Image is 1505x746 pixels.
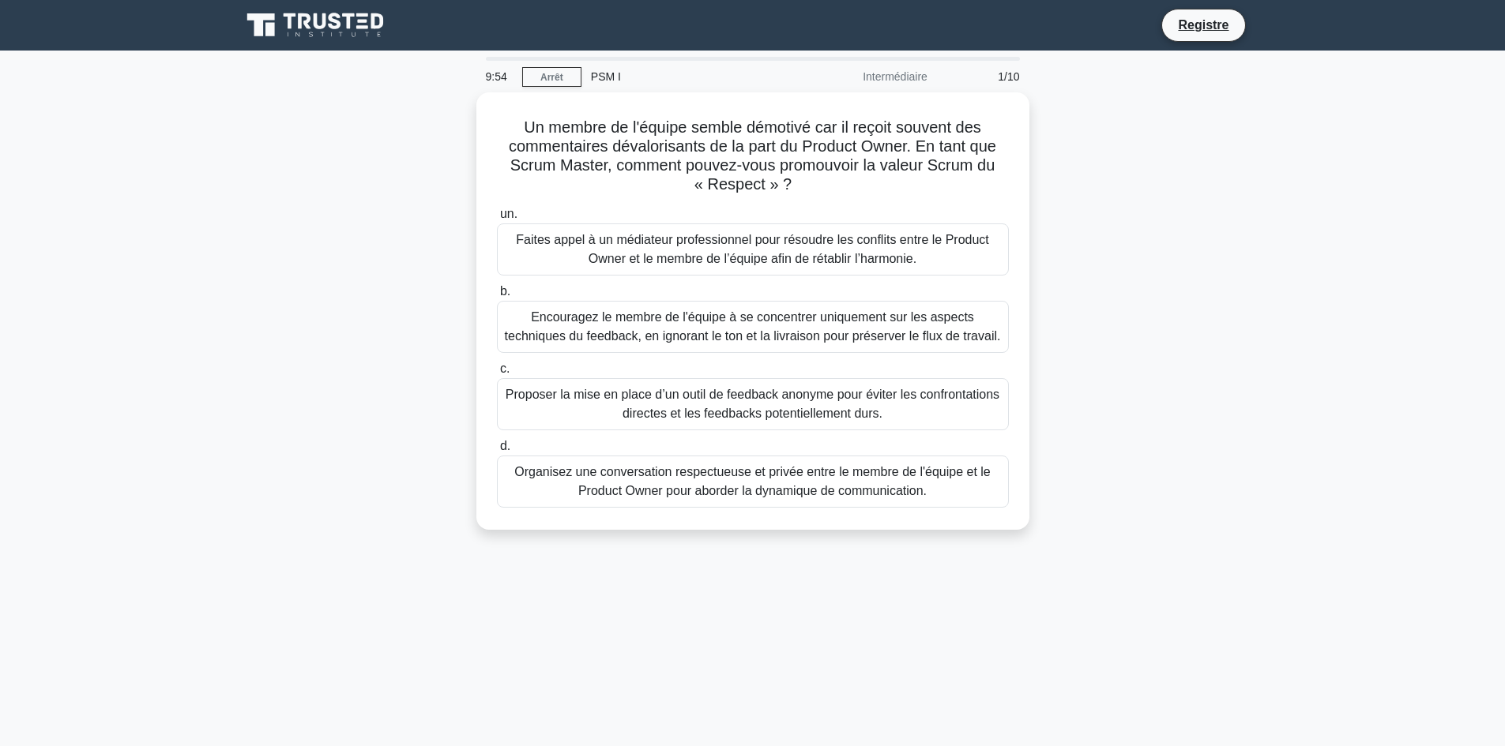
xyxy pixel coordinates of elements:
[509,118,996,193] font: Un membre de l'équipe semble démotivé car il reçoit souvent des commentaires dévalorisants de la ...
[500,284,510,298] font: b.
[591,70,621,83] font: PSM I
[516,233,989,265] font: Faites appel à un médiateur professionnel pour résoudre les conflits entre le Product Owner et le...
[500,362,510,375] font: c.
[522,67,581,87] a: Arrêt
[505,310,1001,343] font: Encouragez le membre de l'équipe à se concentrer uniquement sur les aspects techniques du feedbac...
[540,72,563,83] font: Arrêt
[500,439,510,452] font: d.
[500,207,517,220] font: un.
[863,70,927,83] font: Intermédiaire
[998,70,1019,83] font: 1/10
[514,465,991,497] font: Organisez une conversation respectueuse et privée entre le membre de l'équipe et le Product Owner...
[506,388,999,420] font: Proposer la mise en place d’un outil de feedback anonyme pour éviter les confrontations directes ...
[1178,18,1228,32] font: Registre
[1168,15,1238,35] a: Registre
[486,70,507,83] font: 9:54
